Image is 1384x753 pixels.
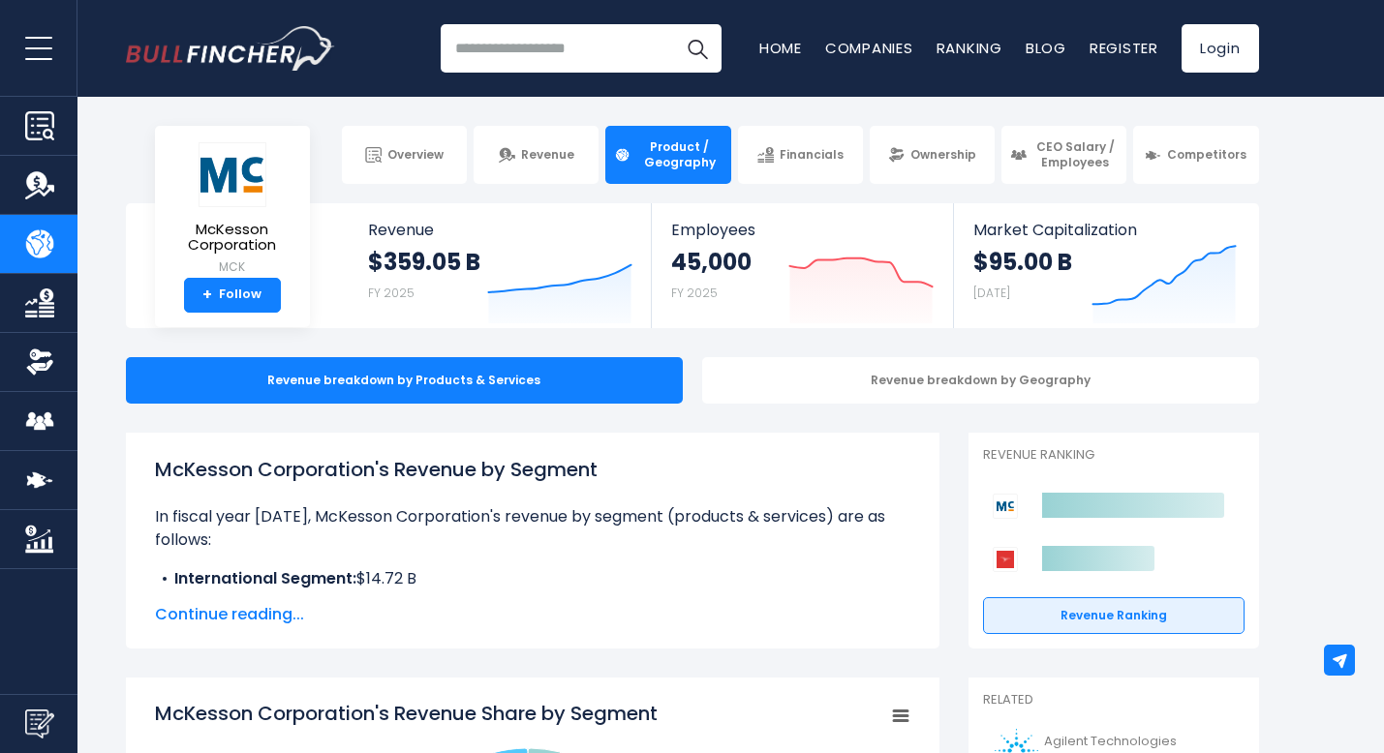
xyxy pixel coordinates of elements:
[993,547,1018,572] img: Cardinal Health competitors logo
[910,147,976,163] span: Ownership
[605,126,730,184] a: Product / Geography
[155,700,658,727] tspan: McKesson Corporation's Revenue Share by Segment
[1182,24,1259,73] a: Login
[368,247,480,277] strong: $359.05 B
[1090,38,1158,58] a: Register
[1032,139,1118,169] span: CEO Salary / Employees
[759,38,802,58] a: Home
[387,147,444,163] span: Overview
[954,203,1256,328] a: Market Capitalization $95.00 B [DATE]
[202,286,212,304] strong: +
[671,221,934,239] span: Employees
[155,455,910,484] h1: McKesson Corporation's Revenue by Segment
[170,222,294,254] span: McKesson Corporation
[342,126,467,184] a: Overview
[1133,126,1258,184] a: Competitors
[702,357,1259,404] div: Revenue breakdown by Geography
[368,221,632,239] span: Revenue
[126,357,683,404] div: Revenue breakdown by Products & Services
[170,258,294,276] small: MCK
[169,141,295,278] a: McKesson Corporation MCK
[937,38,1002,58] a: Ranking
[25,347,54,376] img: Ownership
[155,603,910,626] span: Continue reading...
[155,567,910,590] li: $14.72 B
[983,597,1245,634] a: Revenue Ranking
[825,38,913,58] a: Companies
[126,26,335,71] img: Bullfincher logo
[174,567,356,589] b: International Segment:
[973,221,1237,239] span: Market Capitalization
[671,247,752,277] strong: 45,000
[993,494,1018,519] img: McKesson Corporation competitors logo
[673,24,722,73] button: Search
[983,692,1245,708] p: Related
[652,203,953,328] a: Employees 45,000 FY 2025
[780,147,844,163] span: Financials
[738,126,863,184] a: Financials
[184,278,281,313] a: +Follow
[973,247,1072,277] strong: $95.00 B
[636,139,722,169] span: Product / Geography
[671,285,718,301] small: FY 2025
[521,147,574,163] span: Revenue
[870,126,995,184] a: Ownership
[349,203,652,328] a: Revenue $359.05 B FY 2025
[126,26,334,71] a: Go to homepage
[973,285,1010,301] small: [DATE]
[368,285,415,301] small: FY 2025
[1001,126,1126,184] a: CEO Salary / Employees
[983,447,1245,464] p: Revenue Ranking
[1167,147,1246,163] span: Competitors
[155,505,910,552] p: In fiscal year [DATE], McKesson Corporation's revenue by segment (products & services) are as fol...
[474,126,599,184] a: Revenue
[1026,38,1066,58] a: Blog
